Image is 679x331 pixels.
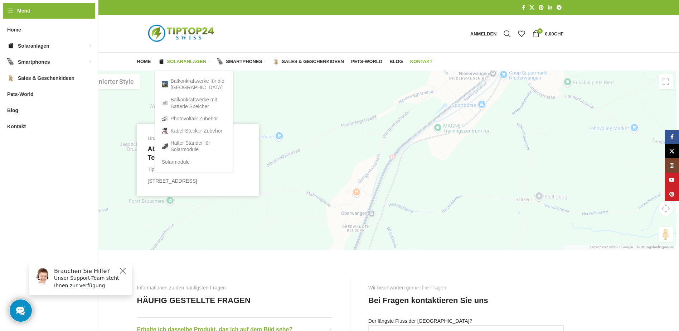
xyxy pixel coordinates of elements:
a: Instagram Social Link [665,158,679,173]
button: Close [95,9,104,18]
a: LinkedIn Social Link [546,3,554,13]
a: Kabel-Stecker-Zubehör [162,125,226,137]
span: 0 [537,28,543,34]
button: Pegman auf die Karte ziehen, um Street View aufzurufen [659,227,673,242]
a: Halter Ständer für Solarmodule [162,137,226,155]
span: Sales & Geschenkideen [282,59,344,64]
img: Balkonkraftwerke für die Schweiz [162,81,168,87]
h4: Bei Fragen kontaktieren Sie uns [368,295,488,306]
div: Wir beantworten gerne Ihre Fragen. [368,284,448,292]
a: Photovoltaik Zubehör [162,112,226,125]
span: Home [137,59,151,64]
span: Smartphones [18,56,50,68]
a: Pinterest Social Link [537,3,546,13]
a: Balkonkraftwerke mit Batterie Speicher [162,93,226,112]
div: Informationen zu den häufigsten Fragen [137,284,226,292]
h4: HÄUFIG GESTELLTE FRAGEN [137,295,251,306]
img: Photovoltaik Zubehör [162,115,168,122]
a: Blog [389,54,403,69]
span: Solaranlagen [18,39,49,52]
img: Sales & Geschenkideen [7,75,14,82]
a: Facebook Social Link [520,3,527,13]
a: Solarmodule [162,156,226,168]
a: Balkonkraftwerke für die [GEOGRAPHIC_DATA] [162,75,226,93]
a: Nutzungsbedingungen (wird in neuem Tab geöffnet) [637,245,674,249]
img: Smartphones [7,58,14,66]
h6: Brauchen Sie Hilfe? [31,10,105,17]
span: Sales & Geschenkideen [18,72,74,85]
a: Pets-World [351,54,382,69]
span: CHF [554,31,564,37]
button: Vollbildansicht ein/aus [659,74,673,89]
a: Facebook Social Link [665,130,679,144]
span: Kontakt [410,59,433,64]
a: Suche [500,27,514,41]
span: Home [7,23,21,36]
span: Blog [389,59,403,64]
a: YouTube Social Link [665,173,679,187]
button: Kamerasteuerung für die Karte [659,201,673,216]
a: 0 0,00CHF [529,27,567,41]
a: Solaranlagen [158,54,210,69]
span: Solaranlagen [167,59,207,64]
img: Smartphones [217,58,223,65]
a: Home [137,54,151,69]
span: Blog [7,104,18,117]
span: Pets-World [351,59,382,64]
a: Logo der Website [137,30,227,36]
p: Unser Support-Team steht Ihnen zur Verfügung [31,17,105,32]
span: Pets-World [7,88,34,101]
span: Kartendaten ©2025 Google [590,245,633,249]
span: Kontakt [7,120,26,133]
div: Hauptnavigation [134,54,436,69]
img: Kabel-Stecker-Zubehör [162,128,168,134]
img: Customer service [10,10,28,28]
span: Anmelden [470,32,497,36]
span: Smartphones [226,59,262,64]
img: Balkonkraftwerke mit Batterie Speicher [162,100,168,106]
a: Kontakt [410,54,433,69]
button: Kurzbefehle [566,245,585,260]
a: Telegram Social Link [554,3,564,13]
span: Menü [17,7,30,15]
a: X Social Link [527,3,537,13]
a: Smartphones [217,54,266,69]
img: Solaranlagen [158,58,165,65]
img: Sales & Geschenkideen [273,58,279,65]
a: Anmelden [467,27,500,41]
a: Pinterest Social Link [665,187,679,201]
bdi: 0,00 [545,31,563,37]
img: Solaranlagen [7,42,14,49]
a: Sales & Geschenkideen [273,54,344,69]
img: Halter Ständer für Solarmodule [162,143,168,149]
span: Der längste Fluss der [GEOGRAPHIC_DATA]? [368,318,472,324]
a: Infobox-Link [148,135,248,185]
a: X Social Link [665,144,679,158]
div: Meine Wunschliste [514,27,529,41]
